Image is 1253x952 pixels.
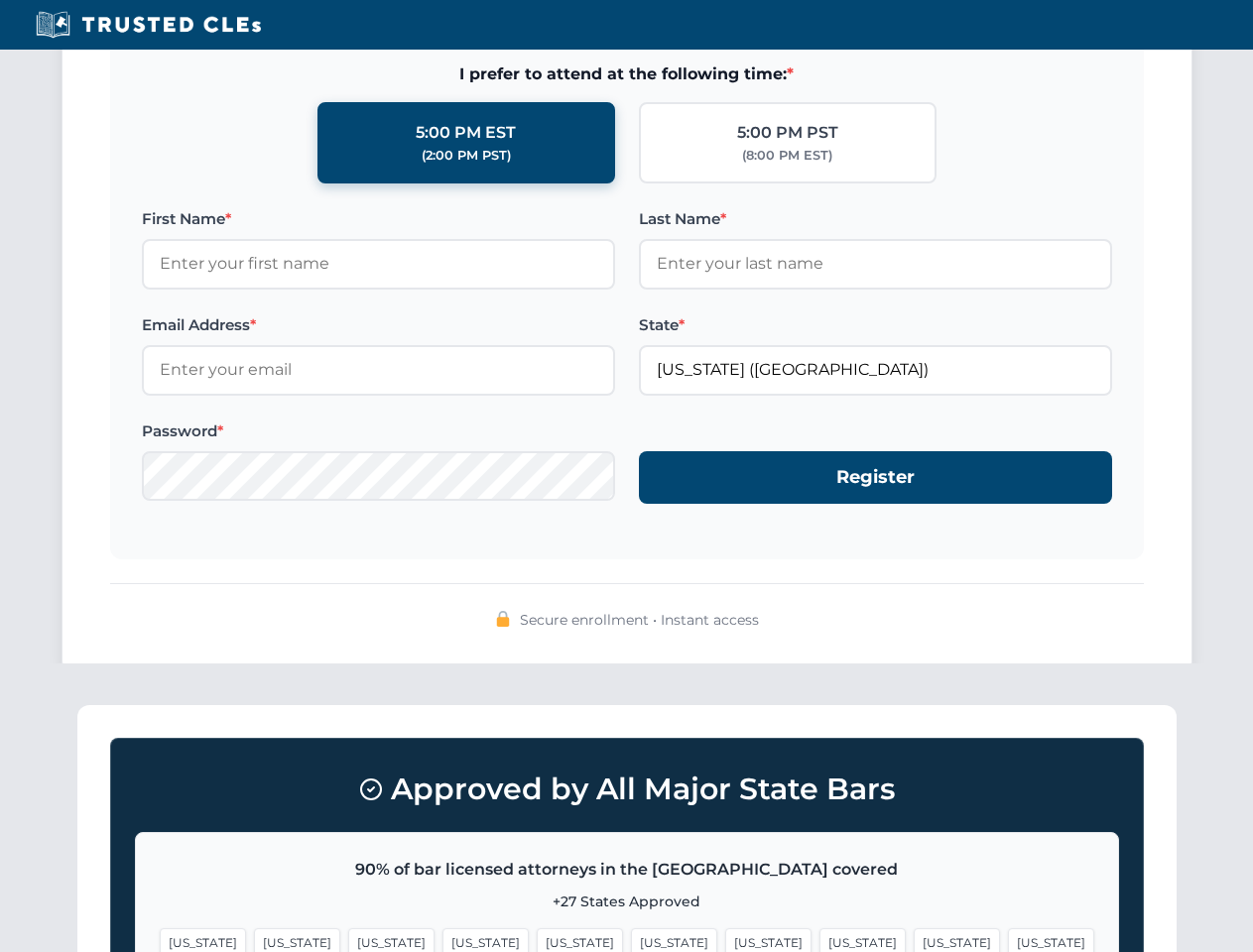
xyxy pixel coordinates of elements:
[142,207,615,231] label: First Name
[142,419,615,443] label: Password
[135,763,1119,816] h3: Approved by All Major State Bars
[520,609,759,631] span: Secure enrollment • Instant access
[160,857,1094,883] p: 90% of bar licensed attorneys in the [GEOGRAPHIC_DATA] covered
[422,146,511,166] div: (2:00 PM PST)
[742,146,832,166] div: (8:00 PM EST)
[639,451,1112,504] button: Register
[142,61,1112,87] span: I prefer to attend at the following time:
[30,10,267,40] img: Trusted CLEs
[160,891,1094,912] p: +27 States Approved
[495,611,511,627] img: 🔒
[639,345,1112,395] input: Florida (FL)
[142,345,615,395] input: Enter your email
[416,120,516,146] div: 5:00 PM EST
[639,239,1112,289] input: Enter your last name
[142,313,615,337] label: Email Address
[639,313,1112,337] label: State
[737,120,838,146] div: 5:00 PM PST
[639,207,1112,231] label: Last Name
[142,239,615,289] input: Enter your first name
